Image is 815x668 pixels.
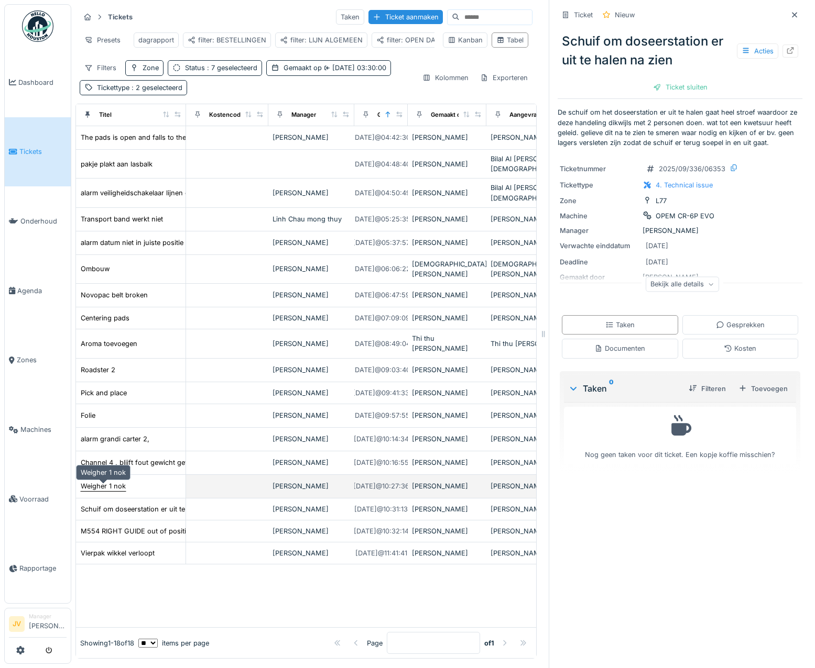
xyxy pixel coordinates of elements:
div: Centering pads [81,313,129,323]
a: Voorraad [5,464,71,534]
div: Vierpak wikkel verloopt [81,548,155,558]
div: Gesprekken [716,320,765,330]
div: [DATE] @ 07:09:09 [352,313,410,323]
div: [PERSON_NAME] [412,434,482,444]
div: Page [367,638,383,648]
div: Filters [80,60,121,75]
div: [PERSON_NAME] [412,481,482,491]
span: : 2 geselecteerd [129,84,182,92]
div: [DATE] @ 06:06:22 [352,264,410,274]
div: [DEMOGRAPHIC_DATA][PERSON_NAME] [412,259,482,279]
div: Pick and place [81,388,127,398]
div: [PERSON_NAME] [412,526,482,536]
div: Ticket aanmaken [368,10,443,24]
div: [PERSON_NAME] [273,410,350,420]
div: [DATE] @ 06:47:59 [352,290,410,300]
div: [PERSON_NAME] [491,504,574,514]
div: alarm veiligheidschakelaar lijnen eletr. activeringen [81,188,241,198]
div: Tabel [496,35,524,45]
strong: of 1 [484,638,494,648]
div: [PERSON_NAME] [273,238,350,248]
div: [PERSON_NAME] [273,188,350,198]
div: Toevoegen [734,382,792,396]
div: 4. Technical issue [656,180,713,190]
div: Kolommen [418,70,473,85]
div: [PERSON_NAME] [412,188,482,198]
div: [DATE] @ 08:49:04 [352,339,410,349]
div: [PERSON_NAME] [491,214,574,224]
div: [PERSON_NAME] [491,481,574,491]
div: [PERSON_NAME] [491,365,574,375]
div: [PERSON_NAME] [491,132,574,142]
div: [PERSON_NAME] [491,388,574,398]
div: alarm grandi carter 2, [81,434,149,444]
div: [DATE] @ 05:37:57 [353,238,410,248]
div: [PERSON_NAME] [491,434,574,444]
a: Agenda [5,256,71,326]
div: [PERSON_NAME] [273,504,350,514]
a: Dashboard [5,48,71,117]
a: Tickets [5,117,71,187]
div: [PERSON_NAME] [412,388,482,398]
div: Gemaakt door [431,110,470,119]
div: Kosten [724,343,756,353]
div: [DATE] @ 10:14:34 [354,434,409,444]
div: Machine [560,211,638,221]
div: [PERSON_NAME] [273,388,350,398]
div: [DATE] @ 05:25:35 [352,214,410,224]
div: [PERSON_NAME] [412,159,482,169]
div: Bekijk alle details [646,276,719,292]
span: Agenda [17,286,67,296]
span: [DATE] 03:30:00 [322,64,386,72]
div: [PERSON_NAME] [273,458,350,467]
div: Taken [568,382,680,395]
div: [PERSON_NAME] [412,214,482,224]
div: [DATE] @ 09:41:33 [353,388,409,398]
div: Aangevraagd door [509,110,562,119]
div: Thi thu [PERSON_NAME] [412,333,482,353]
div: Tickettype [560,180,638,190]
div: [PERSON_NAME] [412,313,482,323]
div: Roadster 2 [81,365,115,375]
div: Zone [560,196,638,206]
div: Manager [560,226,638,236]
div: Kostencode [209,110,244,119]
div: [PERSON_NAME] [412,410,482,420]
strong: Tickets [104,12,137,22]
div: filter: BESTELLINGEN [188,35,266,45]
div: Taken [605,320,635,330]
div: [DATE] [646,241,668,251]
div: [PERSON_NAME] [412,458,482,467]
div: Channel 4 , blijft fout gewicht geven [81,458,197,467]
a: Zones [5,326,71,395]
div: [PERSON_NAME] [412,548,482,558]
div: [DATE] @ 04:48:40 [352,159,410,169]
div: [PERSON_NAME] [273,339,350,349]
div: Gemaakt op [284,63,386,73]
div: Showing 1 - 18 of 18 [80,638,134,648]
div: [PERSON_NAME] [491,526,574,536]
div: [PERSON_NAME] [273,264,350,274]
div: [PERSON_NAME] [491,238,574,248]
div: [PERSON_NAME] [273,548,350,558]
img: Badge_color-CXgf-gQk.svg [22,10,53,42]
div: Linh Chau mong thuy [273,214,350,224]
div: Taken [336,9,364,25]
div: [PERSON_NAME] [273,290,350,300]
div: [DATE] @ 10:32:14 [354,526,409,536]
div: [PERSON_NAME] [273,481,350,491]
div: [PERSON_NAME] [273,313,350,323]
a: Onderhoud [5,186,71,256]
span: Rapportage [19,563,67,573]
div: [PERSON_NAME] [412,132,482,142]
div: dagrapport [138,35,174,45]
div: Transport band werkt niet [81,214,163,224]
div: Manager [29,613,67,620]
div: Thi thu [PERSON_NAME] [491,339,574,349]
div: Kanban [448,35,483,45]
div: [DATE] @ 10:16:55 [354,458,409,467]
div: Filteren [684,382,730,396]
div: items per page [138,638,209,648]
div: Aroma toevoegen [81,339,137,349]
div: Bilal Al [PERSON_NAME][DEMOGRAPHIC_DATA] [491,154,574,174]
